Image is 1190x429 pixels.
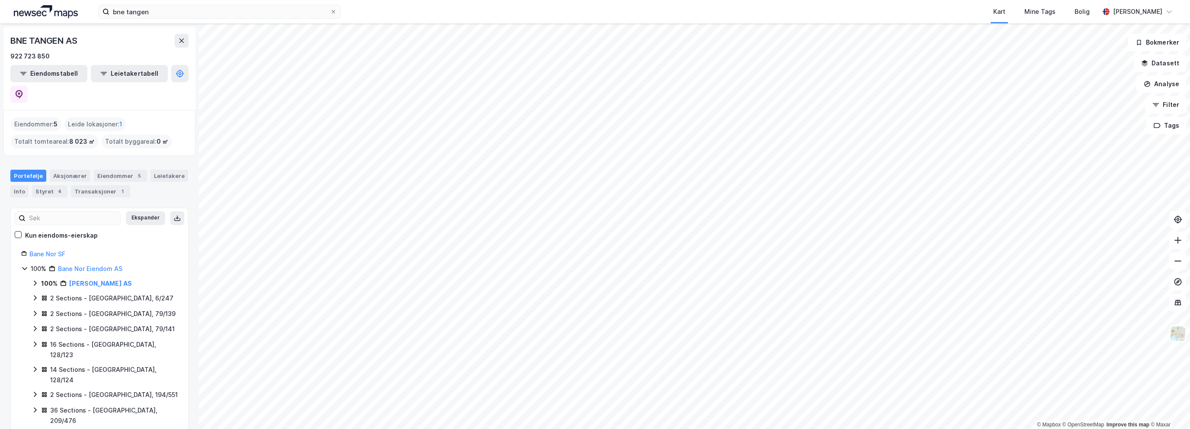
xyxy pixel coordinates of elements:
img: logo.a4113a55bc3d86da70a041830d287a7e.svg [14,5,78,18]
button: Tags [1146,117,1187,134]
div: 2 Sections - [GEOGRAPHIC_DATA], 6/247 [50,293,173,303]
span: 0 ㎡ [157,136,168,147]
div: 2 Sections - [GEOGRAPHIC_DATA], 194/551 [50,390,178,400]
button: Bokmerker [1128,34,1187,51]
img: Z [1170,326,1186,342]
input: Søk [26,212,120,225]
div: Kontrollprogram for chat [1147,387,1190,429]
div: Info [10,185,29,197]
a: Bane Nor SF [29,250,65,258]
div: Leide lokasjoner : [64,117,126,131]
input: Søk på adresse, matrikkel, gårdeiere, leietakere eller personer [109,5,330,18]
div: Totalt tomteareal : [11,135,98,148]
div: Eiendommer : [11,117,61,131]
div: 36 Sections - [GEOGRAPHIC_DATA], 209/476 [50,405,178,426]
div: 4 [55,187,64,196]
button: Eiendomstabell [10,65,87,82]
div: 2 Sections - [GEOGRAPHIC_DATA], 79/139 [50,309,176,319]
button: Leietakertabell [91,65,168,82]
button: Datasett [1134,55,1187,72]
div: Mine Tags [1024,6,1056,17]
a: Mapbox [1037,422,1061,428]
button: Filter [1145,96,1187,113]
a: Improve this map [1107,422,1149,428]
div: Kun eiendoms-eierskap [25,230,98,241]
div: Bolig [1075,6,1090,17]
span: 1 [119,119,122,129]
a: [PERSON_NAME] AS [69,280,132,287]
button: Ekspander [126,211,165,225]
div: 14 Sections - [GEOGRAPHIC_DATA], 128/124 [50,364,178,385]
div: 100% [41,278,58,289]
a: OpenStreetMap [1062,422,1104,428]
div: Totalt byggareal : [102,135,172,148]
div: 922 723 850 [10,51,50,61]
div: [PERSON_NAME] [1113,6,1162,17]
div: Portefølje [10,170,46,182]
div: 100% [31,264,46,274]
div: Kart [993,6,1005,17]
a: Bane Nor Eiendom AS [58,265,122,272]
div: Styret [32,185,67,197]
div: 1 [118,187,127,196]
div: 16 Sections - [GEOGRAPHIC_DATA], 128/123 [50,339,178,360]
div: Eiendommer [94,170,147,182]
div: 2 Sections - [GEOGRAPHIC_DATA], 79/141 [50,324,175,334]
div: Aksjonærer [50,170,90,182]
button: Analyse [1136,75,1187,93]
div: Leietakere [150,170,188,182]
span: 5 [54,119,58,129]
span: 8 023 ㎡ [69,136,95,147]
div: 5 [135,171,144,180]
iframe: Chat Widget [1147,387,1190,429]
div: BNE TANGEN AS [10,34,79,48]
div: Transaksjoner [71,185,130,197]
